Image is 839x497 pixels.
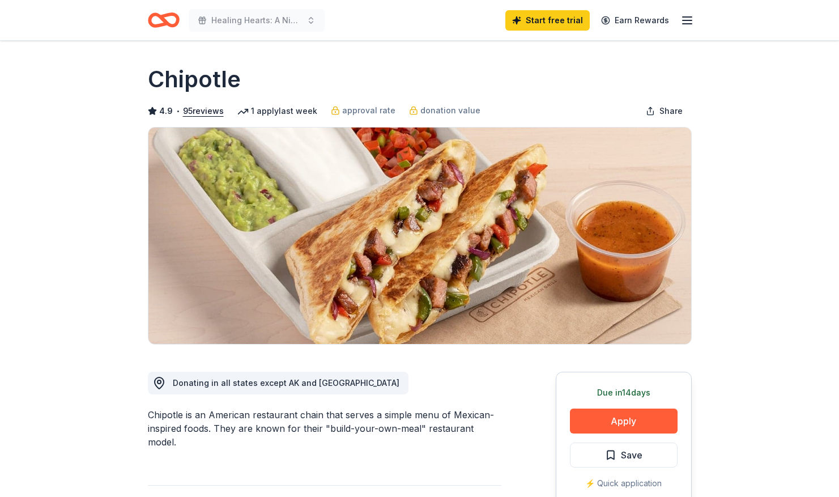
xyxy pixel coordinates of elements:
[237,104,317,118] div: 1 apply last week
[176,107,180,116] span: •
[505,10,590,31] a: Start free trial
[570,386,678,400] div: Due in 14 days
[570,477,678,490] div: ⚡️ Quick application
[621,448,642,462] span: Save
[148,408,501,449] div: Chipotle is an American restaurant chain that serves a simple menu of Mexican-inspired foods. The...
[659,104,683,118] span: Share
[409,104,480,117] a: donation value
[148,63,241,95] h1: Chipotle
[637,100,692,122] button: Share
[173,378,399,388] span: Donating in all states except AK and [GEOGRAPHIC_DATA]
[183,104,224,118] button: 95reviews
[148,7,180,33] a: Home
[342,104,395,117] span: approval rate
[570,443,678,468] button: Save
[570,409,678,434] button: Apply
[331,104,395,117] a: approval rate
[159,104,173,118] span: 4.9
[594,10,676,31] a: Earn Rewards
[189,9,325,32] button: Healing Hearts: A Night of Gratitude
[420,104,480,117] span: donation value
[148,128,691,344] img: Image for Chipotle
[211,14,302,27] span: Healing Hearts: A Night of Gratitude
